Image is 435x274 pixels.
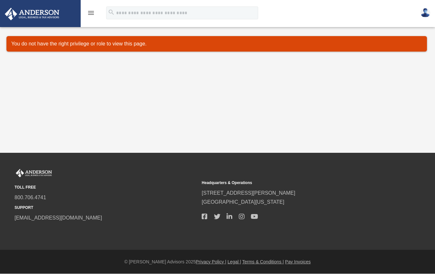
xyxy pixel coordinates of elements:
img: Anderson Advisors Platinum Portal [15,169,53,177]
i: search [108,9,115,16]
p: You do not have the right privilege or role to view this page. [11,39,422,48]
img: Anderson Advisors Platinum Portal [3,8,61,20]
small: Headquarters & Operations [202,180,384,186]
a: Legal | [228,259,241,264]
a: [EMAIL_ADDRESS][DOMAIN_NAME] [15,215,102,220]
img: User Pic [420,8,430,17]
a: menu [87,11,95,17]
small: SUPPORT [15,204,197,211]
a: 800.706.4741 [15,195,46,200]
i: menu [87,9,95,17]
small: TOLL FREE [15,184,197,191]
a: Terms & Conditions | [242,259,284,264]
a: [GEOGRAPHIC_DATA][US_STATE] [202,199,284,205]
a: Pay Invoices [285,259,310,264]
a: [STREET_ADDRESS][PERSON_NAME] [202,190,295,196]
a: Privacy Policy | [196,259,227,264]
